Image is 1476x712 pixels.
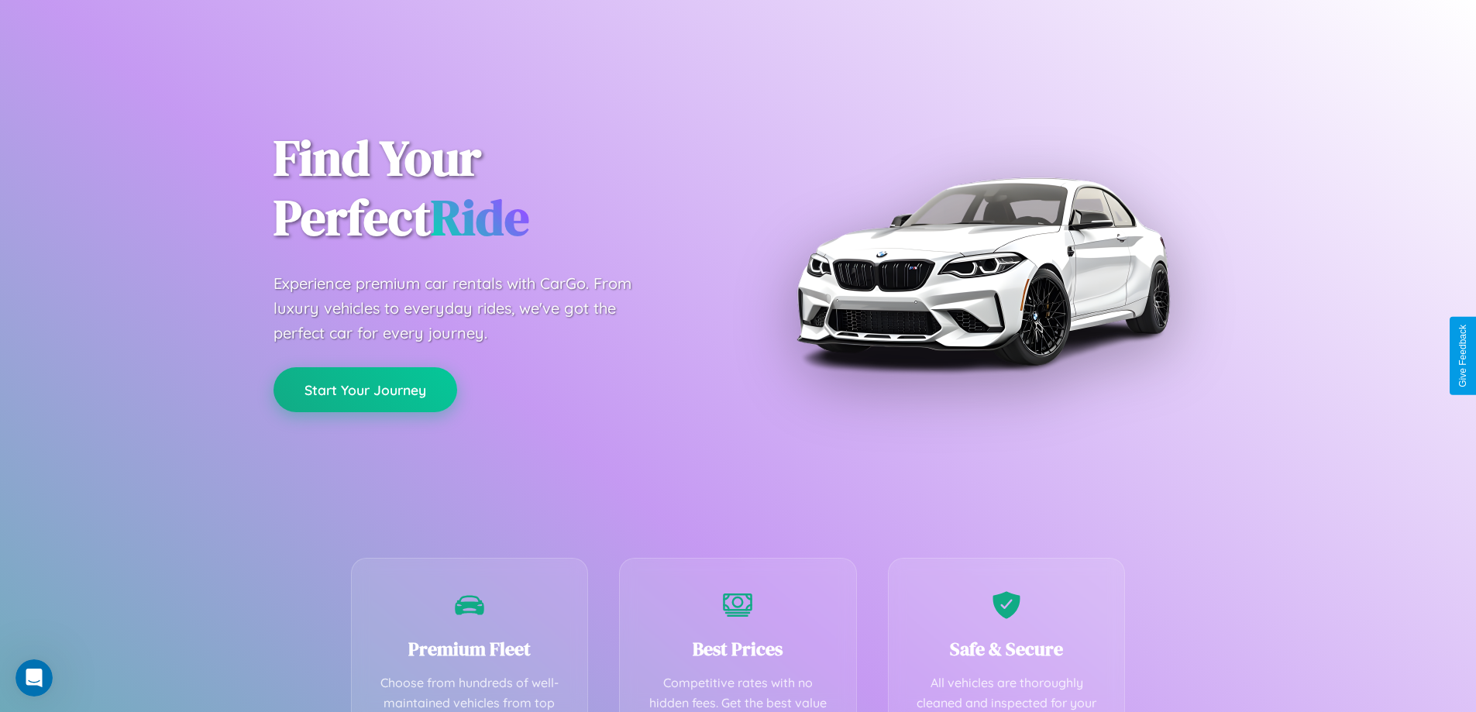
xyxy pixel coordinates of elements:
div: Give Feedback [1457,325,1468,387]
h3: Safe & Secure [912,636,1102,662]
button: Start Your Journey [274,367,457,412]
span: Ride [431,184,529,251]
h3: Premium Fleet [375,636,565,662]
p: Experience premium car rentals with CarGo. From luxury vehicles to everyday rides, we've got the ... [274,271,661,346]
h3: Best Prices [643,636,833,662]
img: Premium BMW car rental vehicle [789,77,1176,465]
h1: Find Your Perfect [274,129,715,248]
iframe: Intercom live chat [15,659,53,697]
